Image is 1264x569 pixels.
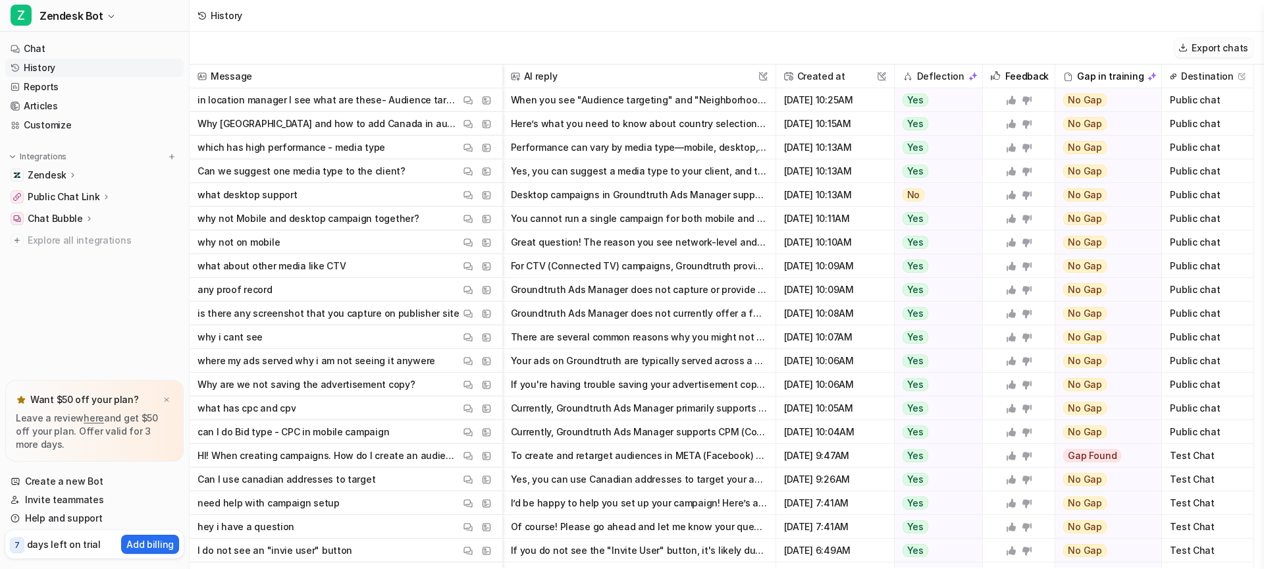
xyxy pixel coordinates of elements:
[511,159,768,183] button: Yes, you can suggest a media type to your client, and the best choice depends on the campaign goa...
[197,136,385,159] p: which has high performance - media type
[1167,373,1248,396] span: Public chat
[903,188,925,202] span: No
[84,412,104,423] a: here
[197,396,296,420] p: what has cpc and cpv
[895,278,976,302] button: Yes
[511,468,768,491] button: Yes, you can use Canadian addresses to target your ads in Groundtruth Ads Manager, as long as the...
[1167,230,1248,254] span: Public chat
[511,112,768,136] button: Here’s what you need to know about country selection in Audience Manager: **Why [GEOGRAPHIC_DATA]...
[16,412,173,451] p: Leave a review and get $50 off your plan. Offer valid for 3 more days.
[5,59,184,77] a: History
[903,520,928,533] span: Yes
[197,88,460,112] p: in location manager I see what are these- Audience targeting and neighbourhood targeting - no bui...
[511,207,768,230] button: You cannot run a single campaign for both mobile and desktop devices together in Groundtruth Ads ...
[197,278,273,302] p: any proof record
[1055,159,1153,183] button: No Gap
[1167,183,1248,207] span: Public chat
[511,183,768,207] button: Desktop campaigns in Groundtruth Ads Manager support several targeting and creative options, but ...
[13,193,21,201] img: Public Chat Link
[917,65,964,88] h2: Deflection
[903,354,928,367] span: Yes
[197,254,346,278] p: what about other media like CTV
[781,373,889,396] span: [DATE] 10:06AM
[781,444,889,468] span: [DATE] 9:47AM
[781,88,889,112] span: [DATE] 10:25AM
[781,468,889,491] span: [DATE] 9:26AM
[895,230,976,254] button: Yes
[5,150,70,163] button: Integrations
[1063,354,1107,367] span: No Gap
[511,302,768,325] button: Groundtruth Ads Manager does not currently offer a feature to capture or provide screenshots of y...
[5,231,184,250] a: Explore all integrations
[1167,254,1248,278] span: Public chat
[1063,497,1107,510] span: No Gap
[903,402,928,415] span: Yes
[195,65,497,88] span: Message
[781,230,889,254] span: [DATE] 10:10AM
[1055,349,1153,373] button: No Gap
[895,396,976,420] button: Yes
[1055,468,1153,491] button: No Gap
[1063,259,1107,273] span: No Gap
[511,373,768,396] button: If you're having trouble saving your advertisement copy, here are a few common reasons and troubl...
[903,283,928,296] span: Yes
[895,515,976,539] button: Yes
[781,539,889,562] span: [DATE] 6:49AM
[197,112,460,136] p: Why [GEOGRAPHIC_DATA] and how to add Canada in audience manager ?
[903,497,928,510] span: Yes
[1055,373,1153,396] button: No Gap
[1174,38,1253,57] button: Export chats
[1055,325,1153,349] button: No Gap
[5,40,184,58] a: Chat
[1167,444,1248,468] span: Test Chat
[8,152,17,161] img: expand menu
[1061,65,1156,88] div: Gap in training
[1167,65,1248,88] span: Destination
[903,165,928,178] span: Yes
[197,183,297,207] p: what desktop support
[197,444,460,468] p: HI! When creating campaigns. How do I create an audience in [GEOGRAPHIC_DATA]? so that we can ret...
[1063,283,1107,296] span: No Gap
[903,212,928,225] span: Yes
[197,159,406,183] p: Can we suggest one media type to the client?
[1055,396,1153,420] button: No Gap
[1063,520,1107,533] span: No Gap
[781,349,889,373] span: [DATE] 10:06AM
[1055,302,1153,325] button: No Gap
[197,420,389,444] p: can I do Bid type - CPC in mobile campaign
[511,444,768,468] button: To create and retarget audiences in META (Facebook) for your Groundtruth Ads Manager campaigns, f...
[211,9,242,22] div: History
[508,65,770,88] span: AI reply
[1063,307,1107,320] span: No Gap
[903,259,928,273] span: Yes
[1063,141,1107,154] span: No Gap
[27,537,101,551] p: days left on trial
[895,349,976,373] button: Yes
[1063,473,1107,486] span: No Gap
[1055,515,1153,539] button: No Gap
[163,396,171,404] img: x
[1063,425,1107,439] span: No Gap
[11,5,32,26] span: Z
[197,491,340,515] p: need help with campaign setup
[197,373,415,396] p: Why are we not saving the advertisement copy?
[1167,468,1248,491] span: Test Chat
[13,171,21,179] img: Zendesk
[903,331,928,344] span: Yes
[781,302,889,325] span: [DATE] 10:08AM
[1167,278,1248,302] span: Public chat
[1055,230,1153,254] button: No Gap
[28,190,100,203] p: Public Chat Link
[895,373,976,396] button: Yes
[1055,88,1153,112] button: No Gap
[197,230,280,254] p: why not on mobile
[511,230,768,254] button: Great question! The reason you see network-level and app/channel transparency for CTV campaigns—b...
[30,393,139,406] p: Want $50 off your plan?
[1063,449,1121,462] span: Gap Found
[1063,188,1107,202] span: No Gap
[781,159,889,183] span: [DATE] 10:13AM
[781,278,889,302] span: [DATE] 10:09AM
[511,136,768,159] button: Performance can vary by media type—mobile, desktop, and CTV—depending on your goals and campaign ...
[5,97,184,115] a: Articles
[5,78,184,96] a: Reports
